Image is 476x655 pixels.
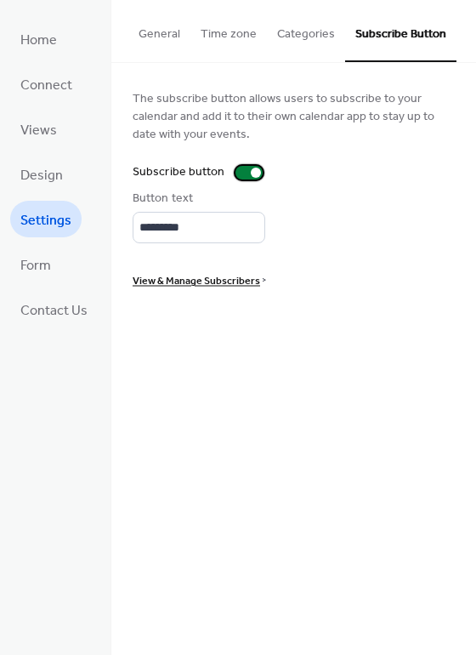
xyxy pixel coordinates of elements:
span: Contact Us [20,298,88,324]
a: Form [10,246,61,282]
a: Settings [10,201,82,237]
a: Connect [10,65,82,102]
span: The subscribe button allows users to subscribe to your calendar and add it to their own calendar ... [133,90,455,144]
div: Button text [133,190,262,208]
span: Home [20,27,57,54]
a: Views [10,111,67,147]
span: Settings [20,208,71,234]
span: Design [20,162,63,189]
span: Connect [20,72,72,99]
div: Subscribe button [133,163,225,181]
a: View & Manage Subscribers > [133,276,266,284]
a: Home [10,20,67,57]
span: Form [20,253,51,279]
a: Design [10,156,73,192]
span: Views [20,117,57,144]
span: View & Manage Subscribers [133,272,260,290]
a: Contact Us [10,291,98,327]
